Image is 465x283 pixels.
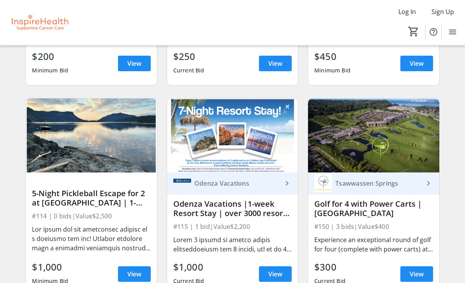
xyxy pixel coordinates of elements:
div: $1,000 [32,260,68,274]
div: Lorem 3 ipsumd si ametco adipis elitseddoeiusm tem 8 incidi, utl et do 4 magnaali (65 eni admin) ... [173,235,292,254]
div: Minimum Bid [32,63,68,77]
span: View [268,269,282,279]
button: Log In [392,5,422,18]
button: Help [426,24,441,40]
img: Odenza Vacations |1-week Resort Stay | over 3000 resorts worldwide - Canada, Mexico and Europe! [167,98,298,172]
div: #150 | 3 bids | Value $400 [314,221,433,232]
div: $450 [314,49,351,63]
div: #115 | 1 bid | Value $2,200 [173,221,292,232]
mat-icon: keyboard_arrow_right [282,179,292,188]
div: $300 [314,260,345,274]
img: Tsawwassen Springs [314,174,332,192]
img: Odenza Vacations [173,174,191,192]
div: Experience an exceptional round of golf for four (complete with power carts) at [GEOGRAPHIC_DATA]... [314,235,433,254]
a: Tsawwassen SpringsTsawwassen Springs [308,172,439,195]
button: Menu [445,24,460,40]
a: View [118,266,151,282]
img: InspireHealth Supportive Cancer Care's Logo [5,3,74,42]
a: Odenza VacationsOdenza Vacations [167,172,298,195]
a: View [259,266,292,282]
div: Current Bid [173,63,204,77]
a: View [118,56,151,71]
span: View [127,269,141,279]
button: Cart [407,25,421,39]
div: Lor ipsum dol sit ametconsec adipisc el s doeiusmo tem inc! Utlabor etdolore magn a enimadmi veni... [32,225,150,253]
div: #114 | 0 bids | Value $2,500 [32,211,150,221]
img: 5-Night Pickleball Escape for 2 at Maple Bay | 1-Bedroom Oceanfront Cottage [26,98,157,172]
div: $200 [32,49,68,63]
a: View [400,266,433,282]
a: View [259,56,292,71]
a: View [400,56,433,71]
span: View [410,59,424,68]
div: Minimum Bid [314,63,351,77]
span: View [410,269,424,279]
div: 5-Night Pickleball Escape for 2 at [GEOGRAPHIC_DATA] | 1-Bedroom [GEOGRAPHIC_DATA] [32,189,150,207]
div: Odenza Vacations |1-week Resort Stay | over 3000 resorts worldwide - [GEOGRAPHIC_DATA], [GEOGRAPH... [173,199,292,218]
mat-icon: keyboard_arrow_right [424,179,433,188]
span: Sign Up [432,7,454,16]
span: View [127,59,141,68]
span: View [268,59,282,68]
div: Tsawwassen Springs [332,179,423,187]
div: $1,000 [173,260,204,274]
div: Golf for 4 with Power Carts | [GEOGRAPHIC_DATA] [314,199,433,218]
img: Golf for 4 with Power Carts | Tsawwassen Springs [308,98,439,172]
div: Odenza Vacations [191,179,282,187]
span: Log In [398,7,416,16]
button: Sign Up [425,5,460,18]
div: $250 [173,49,204,63]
